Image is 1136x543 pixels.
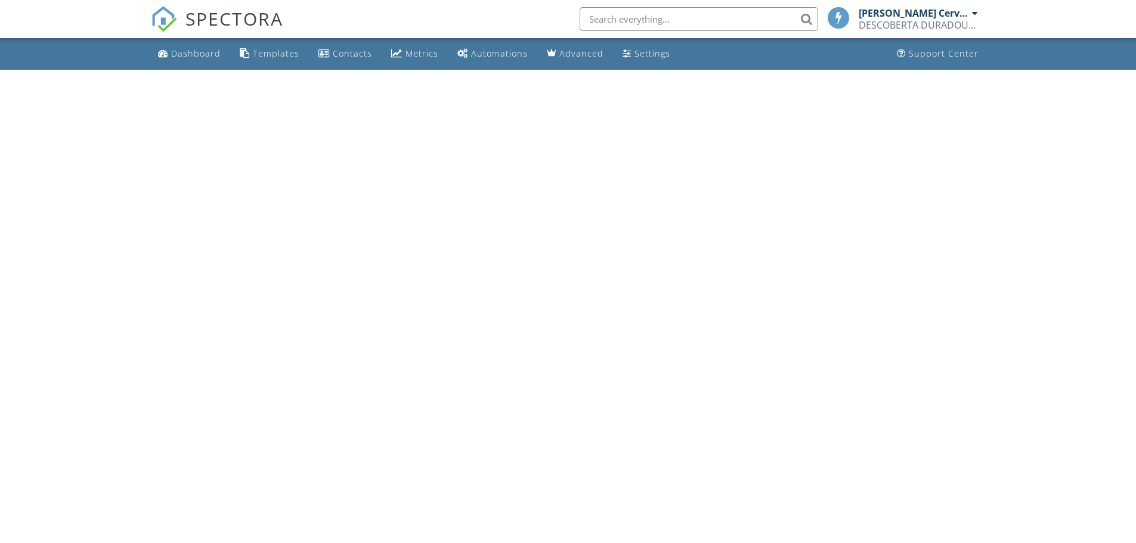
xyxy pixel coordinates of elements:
[453,43,533,65] a: Automations (Basic)
[580,7,818,31] input: Search everything...
[859,7,969,19] div: [PERSON_NAME] Cervantes
[153,43,225,65] a: Dashboard
[406,48,438,59] div: Metrics
[859,19,978,31] div: DESCOBERTA DURADOURA-Unipessoal,LDA.NIF 516989570 ¨Home Inspections of Portugal¨
[618,43,675,65] a: Settings
[185,6,283,31] span: SPECTORA
[314,43,377,65] a: Contacts
[909,48,979,59] div: Support Center
[892,43,983,65] a: Support Center
[333,48,372,59] div: Contacts
[171,48,221,59] div: Dashboard
[151,6,177,32] img: The Best Home Inspection Software - Spectora
[253,48,299,59] div: Templates
[559,48,603,59] div: Advanced
[542,43,608,65] a: Advanced
[471,48,528,59] div: Automations
[235,43,304,65] a: Templates
[386,43,443,65] a: Metrics
[151,16,283,41] a: SPECTORA
[634,48,670,59] div: Settings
